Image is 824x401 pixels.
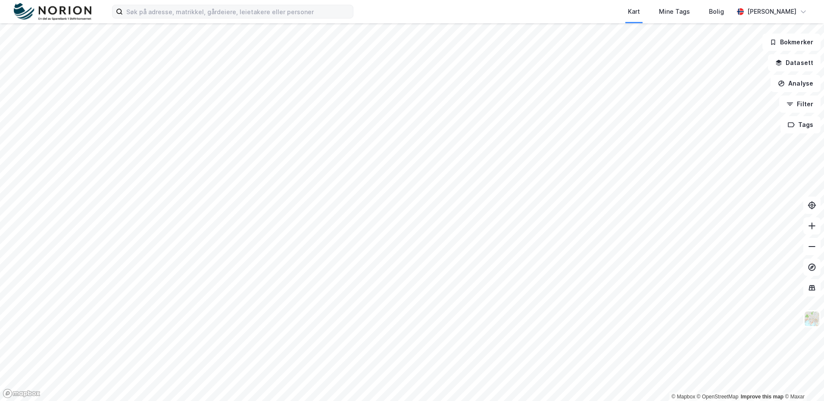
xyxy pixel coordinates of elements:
[781,360,824,401] iframe: Chat Widget
[709,6,724,17] div: Bolig
[781,360,824,401] div: Kontrollprogram for chat
[628,6,640,17] div: Kart
[14,3,91,21] img: norion-logo.80e7a08dc31c2e691866.png
[659,6,690,17] div: Mine Tags
[747,6,796,17] div: [PERSON_NAME]
[123,5,353,18] input: Søk på adresse, matrikkel, gårdeiere, leietakere eller personer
